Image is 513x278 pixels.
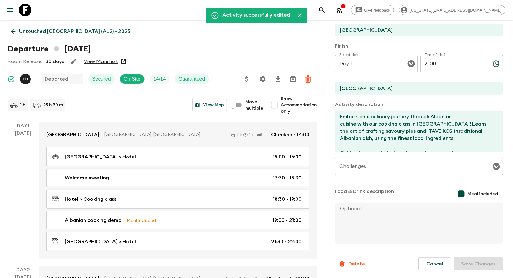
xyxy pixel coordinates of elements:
p: Day 2 [8,266,39,274]
p: Welcome meeting [65,174,109,182]
p: 14 / 14 [153,75,166,83]
p: [GEOGRAPHIC_DATA] [46,131,99,138]
a: [GEOGRAPHIC_DATA][GEOGRAPHIC_DATA], [GEOGRAPHIC_DATA]11 monthCheck-in - 14:00 [39,122,317,147]
p: Room Release: [8,58,42,65]
p: On Site [124,75,140,83]
p: Delete [348,260,365,268]
input: hh:mm [420,55,488,72]
p: [GEOGRAPHIC_DATA], [GEOGRAPHIC_DATA] [104,131,223,138]
button: Settings [257,73,269,85]
input: Start Location [335,24,498,36]
span: [US_STATE][EMAIL_ADDRESS][DOMAIN_NAME] [406,8,505,13]
p: Activity description [335,101,503,108]
span: Meal included [467,191,498,197]
span: Show Accommodation only [281,96,317,115]
div: Trip Fill [150,74,170,84]
button: Archive (Completed, Cancelled or Unsynced Departures only) [287,73,299,85]
label: Select day [339,52,358,57]
p: Finish [335,42,503,50]
p: Departed [45,75,68,83]
p: Food & Drink description [335,188,394,200]
p: Day 1 [8,122,39,130]
button: menu [4,4,16,16]
div: 1 [231,133,238,137]
p: 21:30 - 22:00 [271,238,302,245]
p: [GEOGRAPHIC_DATA] > Hotel [65,238,136,245]
a: Give feedback [351,5,394,15]
button: Cancel [418,257,451,270]
div: On Site [120,74,145,84]
textarea: Embark on a culinary journey through Albanian cuisine with our cooking class in [GEOGRAPHIC_DATA]... [335,111,498,152]
p: 1 h [20,102,25,108]
label: Time (24hr) [425,52,445,57]
p: Untouched [GEOGRAPHIC_DATA] (AL2) • 2025 [19,28,130,35]
a: [GEOGRAPHIC_DATA] > Hotel21:30 - 22:00 [46,232,309,251]
input: End Location (leave blank if same as Start) [335,82,498,95]
a: [GEOGRAPHIC_DATA] > Hotel15:00 - 16:00 [46,147,309,166]
h1: Departure [DATE] [8,43,91,55]
p: Check-in - 14:00 [271,131,309,138]
div: Secured [88,74,115,84]
a: View Manifest [84,58,118,65]
p: 18:30 - 19:00 [273,195,302,203]
button: Delete [302,73,314,85]
div: [DATE] [15,130,31,259]
button: Open [407,59,416,68]
button: Update Price, Early Bird Discount and Costs [241,73,253,85]
a: Hotel > Cooking class18:30 - 19:00 [46,190,309,209]
button: Choose time, selected time is 9:00 PM [490,57,502,70]
a: Untouched [GEOGRAPHIC_DATA] (AL2) • 2025 [8,25,134,38]
p: Hotel > Cooking class [65,195,116,203]
p: 19:00 - 21:00 [272,217,302,224]
div: [US_STATE][EMAIL_ADDRESS][DOMAIN_NAME] [399,5,505,15]
p: Secured [92,75,111,83]
button: Delete [335,258,368,270]
div: 1 month [243,133,264,137]
button: Close [295,11,304,20]
p: 17:30 - 18:30 [273,174,302,182]
p: 30 days [46,58,64,65]
a: Welcome meeting17:30 - 18:30 [46,169,309,187]
p: Meal Included [127,217,156,224]
button: Open [492,162,501,171]
button: View Map [192,99,227,111]
p: [GEOGRAPHIC_DATA] > Hotel [65,153,136,161]
a: Albanian cooking demoMeal Included19:00 - 21:00 [46,211,309,229]
svg: Synced Successfully [8,75,15,83]
div: Activity successfully edited [222,9,290,21]
span: Move multiple [245,99,263,111]
p: 23 h 30 m [43,102,63,108]
p: Albanian cooking demo [65,217,122,224]
span: Give feedback [361,8,394,13]
p: 15:00 - 16:00 [273,153,302,161]
button: search adventures [316,4,328,16]
p: Guaranteed [178,75,205,83]
button: Download CSV [272,73,284,85]
span: Erild Balla [20,76,32,81]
